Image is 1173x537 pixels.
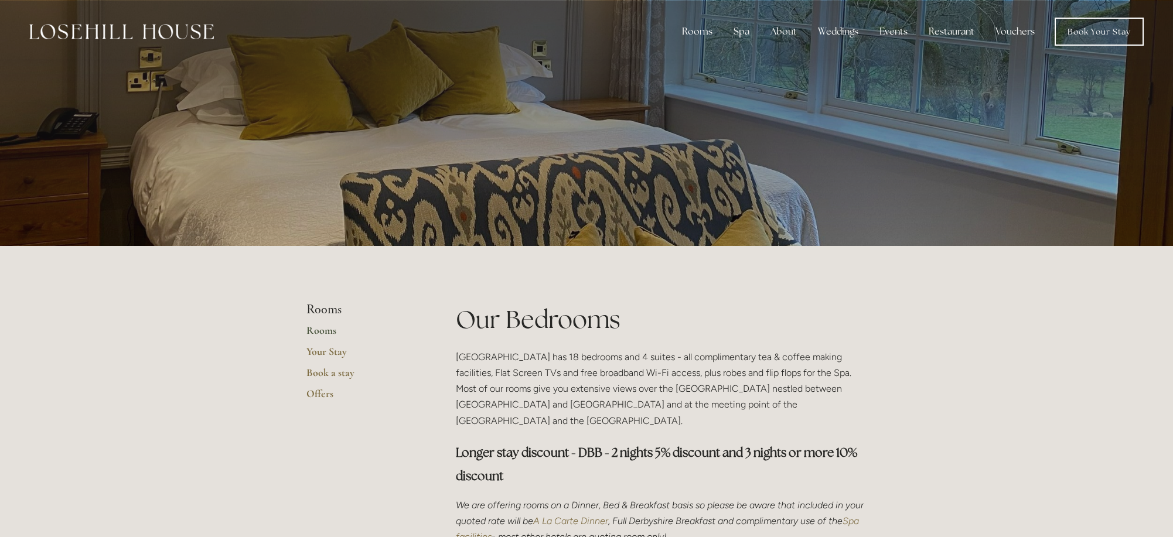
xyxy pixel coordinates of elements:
h1: Our Bedrooms [456,302,867,337]
img: Losehill House [29,24,214,39]
a: Rooms [306,324,418,345]
a: A La Carte Dinner [533,515,608,526]
div: About [761,20,806,43]
div: Weddings [809,20,868,43]
p: [GEOGRAPHIC_DATA] has 18 bedrooms and 4 suites - all complimentary tea & coffee making facilities... [456,349,867,429]
div: Spa [724,20,759,43]
div: Rooms [673,20,722,43]
a: Vouchers [986,20,1044,43]
em: , Full Derbyshire Breakfast and complimentary use of the [608,515,843,526]
a: Your Stay [306,345,418,366]
a: Offers [306,387,418,408]
strong: Longer stay discount - DBB - 2 nights 5% discount and 3 nights or more 10% discount [456,444,860,484]
a: Book a stay [306,366,418,387]
div: Events [870,20,917,43]
em: We are offering rooms on a Dinner, Bed & Breakfast basis so please be aware that included in your... [456,500,866,526]
a: Book Your Stay [1055,18,1144,46]
div: Restaurant [919,20,984,43]
li: Rooms [306,302,418,317]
